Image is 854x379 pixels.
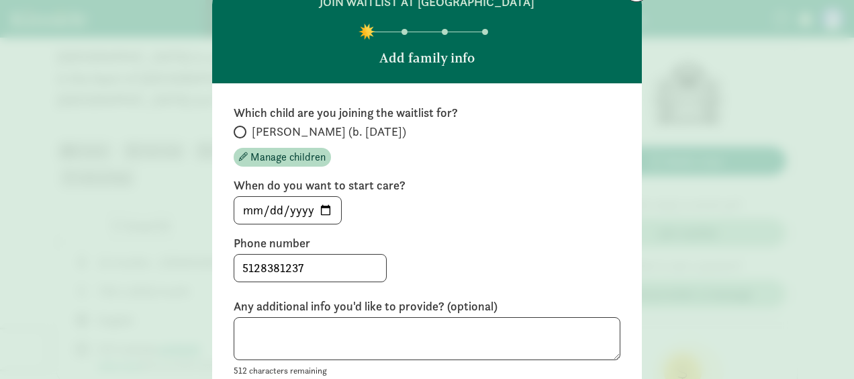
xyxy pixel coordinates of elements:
[234,255,386,282] input: 5555555555
[234,235,620,251] label: Phone number
[234,148,331,167] button: Manage children
[234,365,327,376] small: 512 characters remaining
[379,48,475,67] p: Add family info
[250,149,326,165] span: Manage children
[234,177,620,194] label: When do you want to start care?
[234,105,620,121] label: Which child are you joining the waitlist for?
[252,124,406,140] span: [PERSON_NAME] (b. [DATE])
[234,298,620,314] label: Any additional info you'd like to provide? (optional)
